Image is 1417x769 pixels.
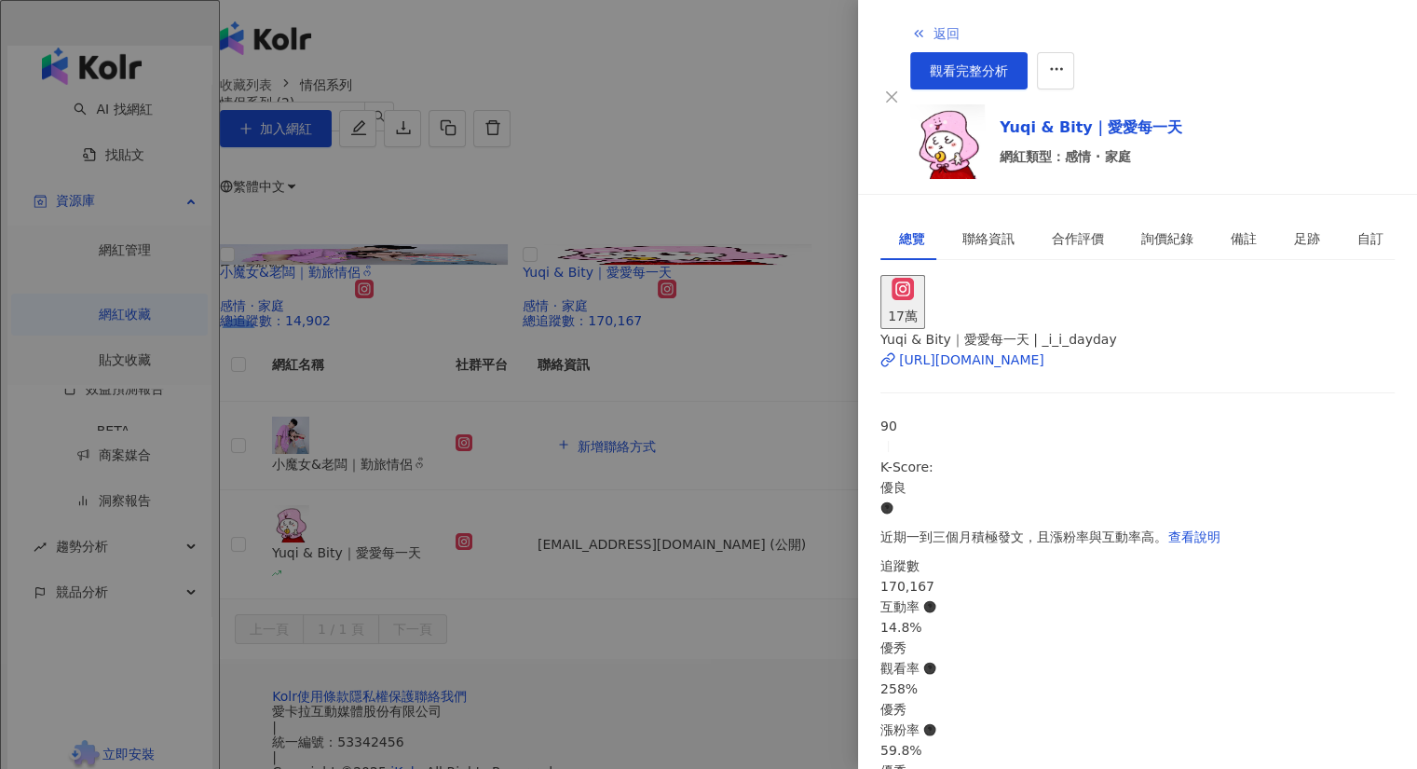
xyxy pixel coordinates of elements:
[880,332,1117,347] span: Yuqi & Bity｜愛愛每一天 | _i_i_dayday
[1294,228,1320,249] div: 足跡
[1231,228,1257,249] div: 備註
[910,15,961,52] button: 返回
[880,638,1395,658] div: 優秀
[880,576,1395,597] div: 170,167
[880,350,1395,370] a: [URL][DOMAIN_NAME]
[880,556,1395,576] div: 追蹤數
[910,104,985,179] img: KOL Avatar
[880,699,1395,720] div: 優秀
[1168,529,1220,544] span: 查看說明
[1052,228,1104,249] div: 合作評價
[933,26,960,41] span: 返回
[1357,228,1383,249] div: 自訂
[1000,117,1182,139] a: Yuqi & Bity｜愛愛每一天
[880,617,1395,638] div: 14.8%
[888,306,918,326] div: 17萬
[880,720,1395,740] div: 漲粉率
[1167,518,1221,556] button: 查看說明
[1000,146,1182,167] span: 網紅類型：感情 · 家庭
[880,518,1395,556] div: 近期一到三個月積極發文，且漲粉率與互動率高。
[880,597,1395,617] div: 互動率
[880,416,1395,436] div: 90
[1141,228,1193,249] div: 詢價紀錄
[880,679,1395,699] div: 258%
[880,86,903,108] button: Close
[930,63,1008,78] span: 觀看完整分析
[880,658,1395,679] div: 觀看率
[880,740,1395,761] div: 59.8%
[899,350,1044,370] div: [URL][DOMAIN_NAME]
[880,477,1395,498] div: 優良
[910,52,1028,89] a: 觀看完整分析
[884,89,899,104] span: close
[880,457,1395,518] div: K-Score :
[880,275,925,329] button: 17萬
[962,228,1015,249] div: 聯絡資訊
[899,228,925,249] div: 總覽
